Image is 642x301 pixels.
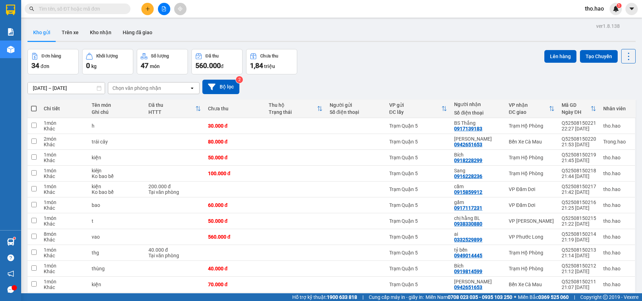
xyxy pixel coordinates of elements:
span: món [150,63,160,69]
div: 1 món [44,247,85,253]
div: 40.000 đ [208,266,262,271]
div: Trong.hao [603,139,631,145]
div: Trạm Quận 5 [389,139,447,145]
button: file-add [158,3,170,15]
div: Q52508150215 [562,215,596,221]
div: 0917117231 [454,205,482,211]
div: Thu hộ [269,102,317,108]
button: Trên xe [56,24,84,41]
span: search [29,6,34,11]
div: tho.hao [603,234,631,240]
button: Đã thu560.000đ [191,49,243,74]
div: 0938330880 [454,221,482,227]
div: Trạm Hộ Phòng [509,250,555,256]
div: tho.hao [603,186,631,192]
div: 21:12 [DATE] [562,269,596,274]
div: 40.000 đ [148,247,201,253]
span: Miền Bắc [518,293,569,301]
div: 22:27 [DATE] [562,126,596,131]
div: cầm [454,184,502,189]
div: HTTT [148,109,195,115]
div: 1 món [44,152,85,158]
div: Hồng Vân [454,279,502,284]
div: Q52508150219 [562,152,596,158]
div: Q52508150211 [562,279,596,284]
span: 1,84 [250,61,263,70]
div: Ghi chú [92,109,141,115]
button: Hàng đã giao [117,24,158,41]
span: Cung cấp máy in - giấy in: [369,293,424,301]
div: Trạm Quận 5 [389,218,447,224]
span: kg [91,63,97,69]
span: Hỗ trợ kỹ thuật: [292,293,357,301]
div: 0917139183 [454,126,482,131]
div: 100.000 đ [208,171,262,176]
div: Chưa thu [208,106,262,111]
div: Hồng Vân [454,136,502,142]
div: Đã thu [206,54,219,59]
div: tỷ bền [454,247,502,253]
button: caret-down [625,3,638,15]
div: 1 món [44,184,85,189]
span: 34 [31,61,39,70]
span: caret-down [629,6,635,12]
button: Tạo Chuyến [580,50,618,63]
div: 21:22 [DATE] [562,221,596,227]
button: Bộ lọc [202,80,239,94]
div: Khác [44,142,85,147]
div: 1 món [44,215,85,221]
span: 560.000 [195,61,221,70]
div: Khác [44,284,85,290]
div: 21:07 [DATE] [562,284,596,290]
div: thùng [92,266,141,271]
div: 200.000 đ [148,184,201,189]
img: icon-new-feature [613,6,619,12]
div: Bích [454,263,502,269]
div: 560.000 đ [208,234,262,240]
img: warehouse-icon [7,46,14,53]
div: 8 món [44,231,85,237]
div: BS Thắng [454,120,502,126]
div: 0942651653 [454,284,482,290]
div: Q52508150216 [562,199,596,205]
div: Q52508150220 [562,136,596,142]
span: Miền Nam [426,293,512,301]
div: Đã thu [148,102,195,108]
div: Tên món [92,102,141,108]
div: 21:19 [DATE] [562,237,596,242]
div: 80.000 đ [208,139,262,145]
div: Q52508150217 [562,184,596,189]
strong: 0708 023 035 - 0935 103 250 [448,294,512,300]
div: Ngày ĐH [562,109,591,115]
div: Khác [44,205,85,211]
div: ĐC lấy [389,109,442,115]
strong: 0369 525 060 [538,294,569,300]
div: VP [PERSON_NAME] [509,218,555,224]
img: logo-vxr [6,5,15,15]
button: Kho nhận [84,24,117,41]
span: 47 [141,61,148,70]
div: Bến Xe Cà Mau [509,282,555,287]
div: Khác [44,269,85,274]
button: Chưa thu1,84 triệu [246,49,297,74]
div: ai [454,231,502,237]
div: Trạm Hộ Phòng [509,266,555,271]
div: 21:42 [DATE] [562,189,596,195]
div: tho.hao [603,282,631,287]
div: Khác [44,253,85,258]
div: Khác [44,189,85,195]
div: 0918228299 [454,158,482,163]
div: ĐC giao [509,109,549,115]
div: 2 món [44,136,85,142]
span: message [7,286,14,293]
span: plus [145,6,150,11]
span: | [362,293,363,301]
div: 1 món [44,120,85,126]
div: 1 món [44,199,85,205]
span: copyright [603,295,608,300]
div: t [92,218,141,224]
button: Khối lượng0kg [82,49,133,74]
div: 21:44 [DATE] [562,173,596,179]
div: Ko bao bể [92,173,141,179]
span: 0 [86,61,90,70]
